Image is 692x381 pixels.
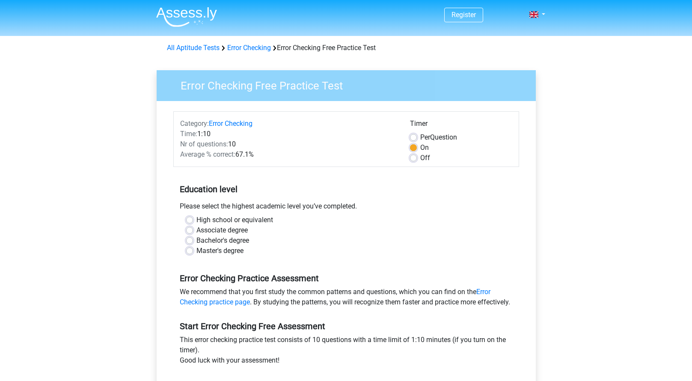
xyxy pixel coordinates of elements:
[180,181,513,198] h5: Education level
[420,143,429,153] label: On
[451,11,476,19] a: Register
[180,321,513,331] h5: Start Error Checking Free Assessment
[196,246,244,256] label: Master's degree
[174,149,404,160] div: 67.1%
[156,7,217,27] img: Assessly
[173,287,519,311] div: We recommend that you first study the common patterns and questions, which you can find on the . ...
[420,132,457,143] label: Question
[180,119,209,128] span: Category:
[167,44,220,52] a: All Aptitude Tests
[173,201,519,215] div: Please select the highest academic level you’ve completed.
[170,76,529,92] h3: Error Checking Free Practice Test
[410,119,512,132] div: Timer
[173,335,519,369] div: This error checking practice test consists of 10 questions with a time limit of 1:10 minutes (if ...
[180,150,235,158] span: Average % correct:
[174,139,404,149] div: 10
[180,140,228,148] span: Nr of questions:
[163,43,529,53] div: Error Checking Free Practice Test
[209,119,252,128] a: Error Checking
[180,130,197,138] span: Time:
[174,129,404,139] div: 1:10
[180,288,490,306] a: Error Checking practice page
[420,153,430,163] label: Off
[227,44,271,52] a: Error Checking
[196,225,248,235] label: Associate degree
[180,273,513,283] h5: Error Checking Practice Assessment
[420,133,430,141] span: Per
[196,215,273,225] label: High school or equivalent
[196,235,249,246] label: Bachelor's degree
